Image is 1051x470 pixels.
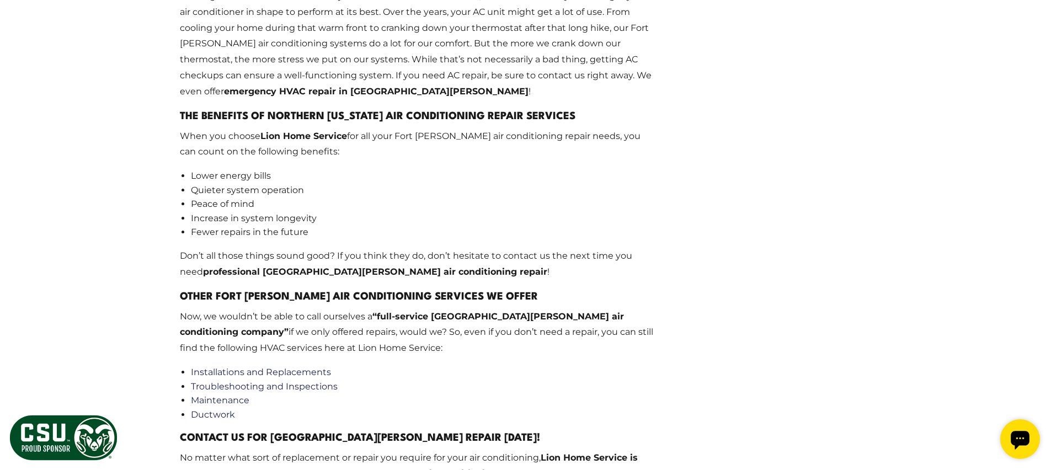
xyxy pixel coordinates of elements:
h3: Contact Us For [GEOGRAPHIC_DATA][PERSON_NAME] Repair [DATE]! [180,430,654,446]
a: Troubleshooting and Inspections [191,381,338,392]
a: Maintenance [191,395,249,405]
p: Now, we wouldn’t be able to call ourselves a if we only offered repairs, would we? So, even if yo... [180,309,654,356]
li: Increase in system longevity [191,211,654,226]
li: Fewer repairs in the future [191,225,654,239]
div: Open chat widget [4,4,44,44]
h3: Other Fort [PERSON_NAME] Air Conditioning Services We Offer [180,289,654,305]
li: Quieter system operation [191,183,654,197]
a: Ductwork [191,409,235,420]
strong: “full-service [GEOGRAPHIC_DATA][PERSON_NAME] air conditioning company” [180,311,624,338]
strong: Lion Home Service [260,131,347,141]
strong: professional [GEOGRAPHIC_DATA][PERSON_NAME] air conditioning repair [203,266,547,277]
a: Installations and Replacements [191,367,331,377]
p: When you choose for all your Fort [PERSON_NAME] air conditioning repair needs, you can count on t... [180,129,654,161]
li: Lower energy bills [191,169,654,183]
p: Don’t all those things sound good? If you think they do, don’t hesitate to contact us the next ti... [180,248,654,280]
strong: emergency HVAC repair in [GEOGRAPHIC_DATA][PERSON_NAME] [224,86,529,97]
img: CSU Sponsor Badge [8,414,119,462]
li: Peace of mind [191,197,654,211]
h3: The Benefits Of Northern [US_STATE] Air Conditioning Repair Services [180,109,654,124]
